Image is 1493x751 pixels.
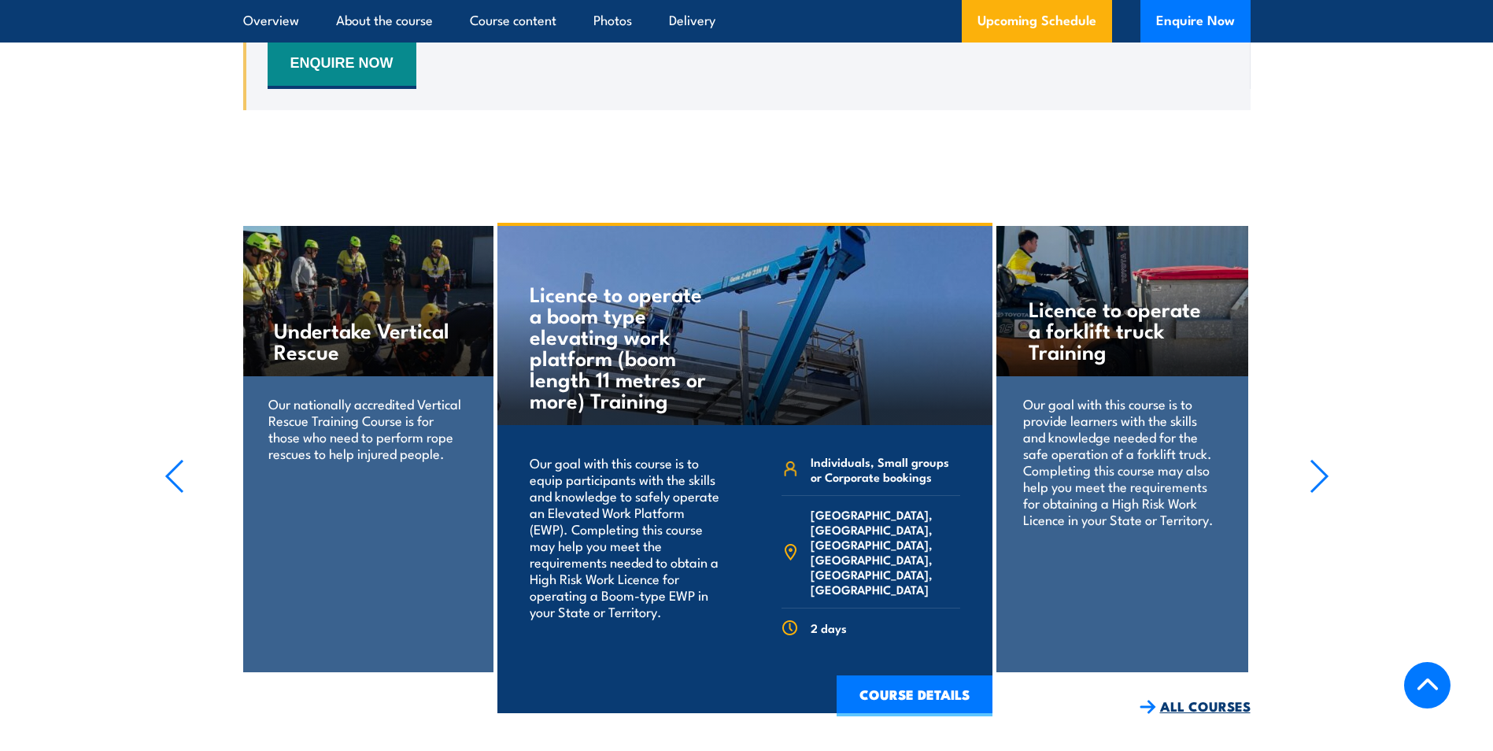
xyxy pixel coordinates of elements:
[1029,298,1215,361] h4: Licence to operate a forklift truck Training
[811,620,847,635] span: 2 days
[268,42,416,89] button: ENQUIRE NOW
[274,319,460,361] h4: Undertake Vertical Rescue
[837,675,992,716] a: COURSE DETAILS
[530,283,715,410] h4: Licence to operate a boom type elevating work platform (boom length 11 metres or more) Training
[1023,395,1221,527] p: Our goal with this course is to provide learners with the skills and knowledge needed for the saf...
[811,507,960,597] span: [GEOGRAPHIC_DATA], [GEOGRAPHIC_DATA], [GEOGRAPHIC_DATA], [GEOGRAPHIC_DATA], [GEOGRAPHIC_DATA], [G...
[1140,697,1251,716] a: ALL COURSES
[268,395,466,461] p: Our nationally accredited Vertical Rescue Training Course is for those who need to perform rope r...
[530,454,724,620] p: Our goal with this course is to equip participants with the skills and knowledge to safely operat...
[811,454,960,484] span: Individuals, Small groups or Corporate bookings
